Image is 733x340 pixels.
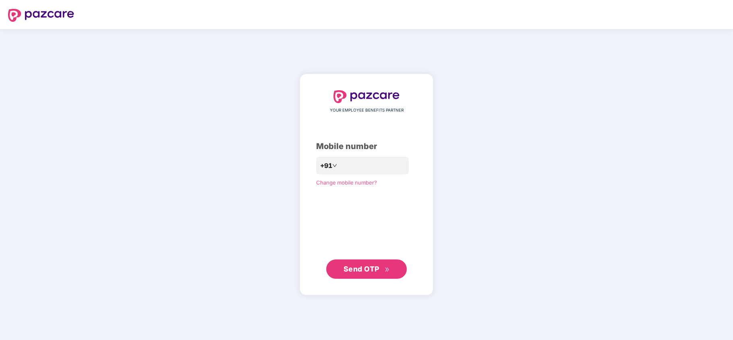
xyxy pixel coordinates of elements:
[320,161,332,171] span: +91
[385,267,390,272] span: double-right
[333,90,400,103] img: logo
[330,107,404,114] span: YOUR EMPLOYEE BENEFITS PARTNER
[8,9,74,22] img: logo
[344,265,379,273] span: Send OTP
[316,140,417,153] div: Mobile number
[316,179,377,186] a: Change mobile number?
[332,163,337,168] span: down
[326,259,407,279] button: Send OTPdouble-right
